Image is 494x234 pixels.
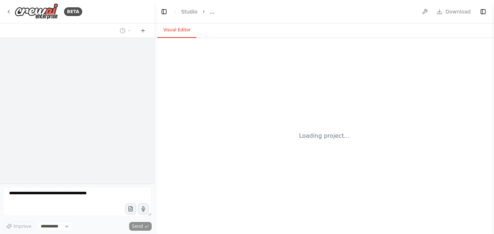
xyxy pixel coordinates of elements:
button: Hide left sidebar [159,7,169,17]
button: Switch to previous chat [117,26,134,35]
button: Send [129,222,152,231]
button: Start a new chat [137,26,149,35]
button: Upload files [125,203,136,214]
button: Show right sidebar [478,7,488,17]
span: Improve [13,223,31,229]
div: BETA [64,7,82,16]
span: ... [210,8,215,15]
nav: breadcrumb [181,8,215,15]
button: Improve [3,222,35,231]
img: Logo [15,3,58,20]
a: Studio [181,9,198,15]
button: Visual Editor [158,23,196,38]
div: Loading project... [299,132,350,140]
span: Send [132,223,143,229]
button: Click to speak your automation idea [138,203,149,214]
